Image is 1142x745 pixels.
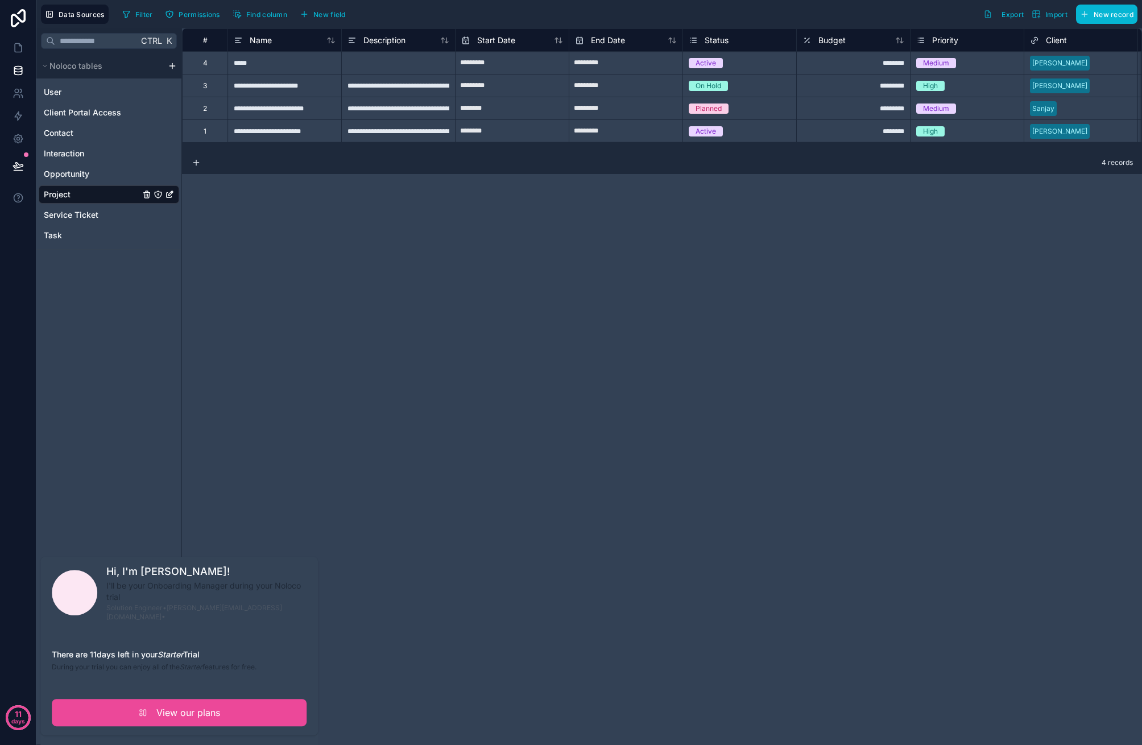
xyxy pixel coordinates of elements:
[106,603,282,621] span: • [PERSON_NAME][EMAIL_ADDRESS][DOMAIN_NAME] •
[1102,158,1133,167] span: 4 records
[1002,10,1024,19] span: Export
[161,6,224,23] button: Permissions
[118,6,157,23] button: Filter
[1045,10,1067,19] span: Import
[818,35,846,46] span: Budget
[1071,5,1137,24] a: New record
[979,5,1028,24] button: Export
[1046,35,1067,46] span: Client
[15,709,22,720] p: 11
[140,34,163,48] span: Ctrl
[363,35,406,46] span: Description
[696,81,721,91] div: On Hold
[696,104,722,114] div: Planned
[52,663,307,672] p: During your trial you can enjoy all of the features for free.
[1076,5,1137,24] button: New record
[203,81,207,90] div: 3
[191,36,219,44] div: #
[203,59,208,68] div: 4
[1032,104,1054,114] div: Sanjay
[705,35,729,46] span: Status
[203,104,207,113] div: 2
[477,35,515,46] span: Start Date
[246,10,287,19] span: Find column
[923,126,938,136] div: High
[165,37,173,45] span: K
[696,58,716,68] div: Active
[923,58,949,68] div: Medium
[696,126,716,136] div: Active
[923,104,949,114] div: Medium
[923,81,938,91] div: High
[296,6,350,23] button: New field
[106,603,163,612] span: Solution Engineer
[52,649,307,660] h3: There are 11 days left in your Trial
[135,10,153,19] span: Filter
[1032,126,1087,136] div: [PERSON_NAME]
[1094,10,1133,19] span: New record
[229,6,291,23] button: Find column
[180,663,202,671] em: Starter
[932,35,958,46] span: Priority
[313,10,346,19] span: New field
[250,35,272,46] span: Name
[59,10,105,19] span: Data Sources
[591,35,625,46] span: End Date
[52,699,307,726] a: View our plans
[161,6,228,23] a: Permissions
[156,706,220,719] span: View our plans
[1032,81,1087,91] div: [PERSON_NAME]
[11,713,25,729] p: days
[158,649,183,659] em: Starter
[1032,58,1087,68] div: [PERSON_NAME]
[106,580,307,603] p: I'll be your Onboarding Manager during your Noloco trial
[204,127,206,136] div: 1
[1028,5,1071,24] button: Import
[179,10,220,19] span: Permissions
[41,5,109,24] button: Data Sources
[106,564,307,580] h1: Hi, I'm [PERSON_NAME]!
